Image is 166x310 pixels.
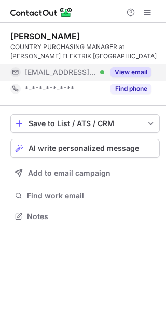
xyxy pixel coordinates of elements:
[27,212,156,221] span: Notes
[25,68,96,77] span: [EMAIL_ADDRESS][PERSON_NAME][DOMAIN_NAME]
[10,189,160,203] button: Find work email
[10,31,80,41] div: [PERSON_NAME]
[10,114,160,133] button: save-profile-one-click
[10,139,160,158] button: AI write personalized message
[110,84,151,94] button: Reveal Button
[10,164,160,182] button: Add to email campaign
[29,144,139,152] span: AI write personalized message
[28,169,110,177] span: Add to email campaign
[10,6,73,19] img: ContactOut v5.3.10
[27,191,156,200] span: Find work email
[10,42,160,61] div: COUNTRY PURCHASING MANAGER at [PERSON_NAME] ELEKTRIK [GEOGRAPHIC_DATA]
[29,119,142,128] div: Save to List / ATS / CRM
[110,67,151,78] button: Reveal Button
[10,209,160,224] button: Notes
